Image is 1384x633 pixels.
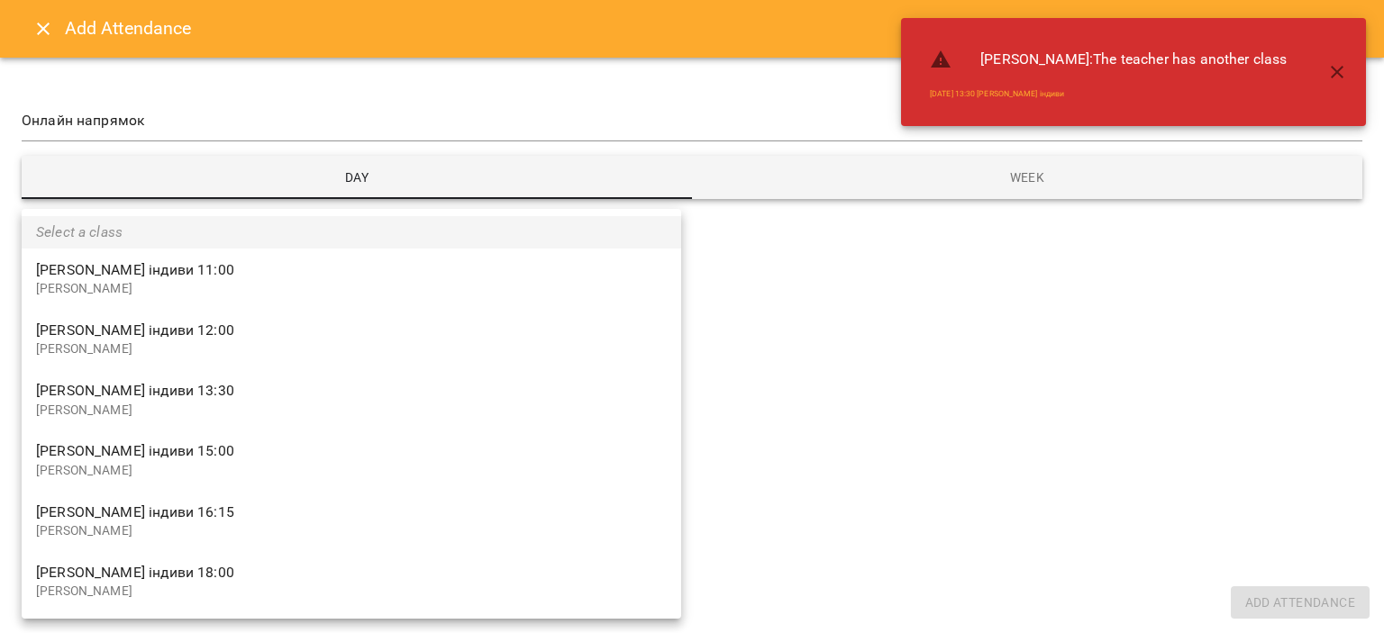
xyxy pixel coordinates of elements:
span: [PERSON_NAME] індиви 15:00 [36,440,667,462]
p: [PERSON_NAME] [36,583,667,601]
span: [PERSON_NAME] індиви 16:15 [36,502,667,523]
p: [PERSON_NAME] [36,280,667,298]
p: [PERSON_NAME] [36,402,667,420]
p: [PERSON_NAME] [36,522,667,540]
span: [PERSON_NAME] індиви 12:00 [36,320,667,341]
span: [PERSON_NAME] : The teacher has another class [980,49,1287,70]
span: [PERSON_NAME] індиви 11:00 [36,259,667,281]
p: [PERSON_NAME] [36,340,667,358]
p: [PERSON_NAME] [36,462,667,480]
span: [PERSON_NAME] індиви 18:00 [36,562,667,583]
a: [DATE] 13:30 [PERSON_NAME] індиви [930,88,1064,100]
span: [PERSON_NAME] індиви 13:30 [36,380,667,402]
